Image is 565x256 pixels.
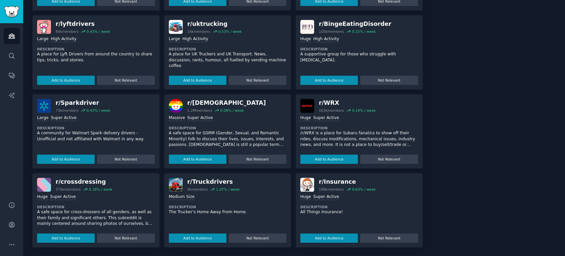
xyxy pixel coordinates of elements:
div: High Activity [313,36,339,42]
p: A place for Lyft Drivers from around the country to share tips, tricks, and stories. [37,51,155,63]
div: 163k members [319,108,344,113]
div: High Activity [51,36,76,42]
button: Add to Audience [169,233,226,243]
button: Not Relevant [360,76,418,85]
div: Huge [300,194,311,200]
div: Medium Size [169,194,195,200]
div: 84k members [56,29,78,34]
div: Super Active [50,194,76,200]
div: 0.18 % / week [89,187,112,192]
p: A safe space for GSRM (Gender, Sexual, and Romantic Minority) folk to discuss their lives, issues... [169,130,287,148]
div: 100k members [319,29,344,34]
dt: Description [37,205,155,209]
img: GummySearch logo [4,6,19,18]
img: uktrucking [169,20,183,34]
dt: Description [300,205,418,209]
div: Super Active [51,115,76,121]
button: Not Relevant [97,155,155,164]
div: 376k members [56,187,81,192]
dt: Description [37,126,155,130]
div: r/ Insurance [319,178,376,186]
button: Not Relevant [97,233,155,243]
button: Add to Audience [169,76,226,85]
dt: Description [169,205,287,209]
div: r/ crossdressing [56,178,113,186]
p: A supportive group for those who struggle with [MEDICAL_DATA]. [300,51,418,63]
button: Add to Audience [300,76,358,85]
button: Add to Audience [37,76,95,85]
div: 0.15 % / week [352,29,376,34]
dt: Description [37,47,155,51]
button: Add to Audience [37,155,95,164]
button: Add to Audience [169,155,226,164]
dt: Description [169,126,287,130]
img: lgbt [169,99,183,113]
button: Not Relevant [360,155,418,164]
div: 0.43 % / week [87,108,110,113]
p: The Trucker’s Home Away From Home. [169,209,287,215]
div: Huge [300,115,311,121]
div: Super Active [313,194,339,200]
img: crossdressing [37,178,51,192]
div: Massive [169,115,185,121]
div: r/ BingeEatingDisorder [319,20,391,28]
p: /r/WRX is a place for Subaru fanatics to show off their rides, discuss modifications, mechanical ... [300,130,418,148]
button: Add to Audience [300,233,358,243]
div: 0.63 % / week [352,187,376,192]
img: BingeEatingDisorder [300,20,314,34]
div: 0.43 % / week [87,29,110,34]
button: Not Relevant [360,233,418,243]
div: 0.14 % / week [352,108,376,113]
div: r/ Truckdrivers [187,178,240,186]
div: High Activity [182,36,208,42]
div: r/ [DEMOGRAPHIC_DATA] [187,99,266,107]
button: Add to Audience [37,233,95,243]
div: 0.53 % / week [218,29,242,34]
div: 0.08 % / week [220,108,244,113]
p: A safe space for cross-dressers of all genders, as well as their family and significant others. T... [37,209,155,227]
div: Large [37,115,48,121]
button: Add to Audience [300,155,358,164]
div: Super Active [313,115,339,121]
div: Super Active [187,115,213,121]
dt: Description [300,126,418,130]
div: r/ uktrucking [187,20,242,28]
img: Insurance [300,178,314,192]
div: 16k members [187,29,210,34]
button: Not Relevant [229,233,286,243]
div: r/ Sparkdriver [56,99,110,107]
p: All Things Insurance! [300,209,418,215]
div: 5k members [187,187,208,192]
p: A community for Walmart Spark delivery drivers - Unofficial and not affiliated with Walmart in an... [37,130,155,142]
div: 1.07 % / week [216,187,240,192]
img: Truckdrivers [169,178,183,192]
button: Not Relevant [229,155,286,164]
div: Large [37,36,48,42]
dt: Description [169,47,287,51]
button: Not Relevant [229,76,286,85]
button: Not Relevant [97,76,155,85]
img: Sparkdriver [37,99,51,113]
div: r/ WRX [319,99,376,107]
div: r/ lyftdrivers [56,20,110,28]
div: Huge [300,36,311,42]
img: lyftdrivers [37,20,51,34]
div: 73k members [56,108,78,113]
p: A place for UK Truckers and UK Transport. News, discussion, rants, humour, all fuelled by vending... [169,51,287,69]
dt: Description [300,47,418,51]
div: Large [169,36,180,42]
div: Huge [37,194,48,200]
img: WRX [300,99,314,113]
div: 1.2M members [187,108,212,113]
div: 188k members [319,187,344,192]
